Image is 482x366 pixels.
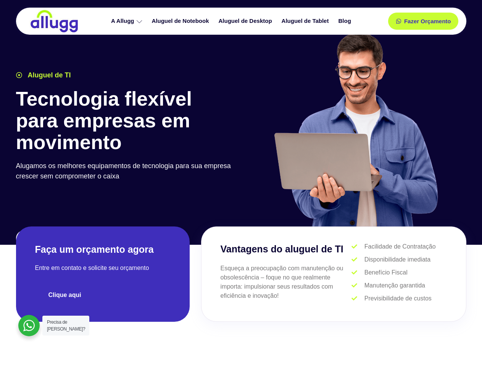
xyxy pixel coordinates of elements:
[35,263,171,273] p: Entre em contato e solicite seu orçamento
[48,292,81,298] span: Clique aqui
[107,14,148,28] a: A Allugg
[35,243,171,256] h2: Faça um orçamento agora
[29,10,79,33] img: locação de TI é Allugg
[334,14,356,28] a: Blog
[388,13,459,30] a: Fazer Orçamento
[278,14,335,28] a: Aluguel de Tablet
[16,161,237,181] p: Alugamos os melhores equipamentos de tecnologia para sua empresa crescer sem comprometer o caixa
[148,14,215,28] a: Aluguel de Notebook
[404,18,451,24] span: Fazer Orçamento
[35,286,95,305] a: Clique aqui
[221,242,352,257] h3: Vantagens do aluguel de TI
[221,264,352,300] p: Esqueça a preocupação com manutenção ou obsolescência – foque no que realmente importa: impulsion...
[363,242,436,251] span: Facilidade de Contratação
[271,32,440,226] img: aluguel de ti para startups
[363,255,430,264] span: Disponibilidade imediata
[345,268,482,366] iframe: Chat Widget
[363,268,408,277] span: Benefício Fiscal
[16,88,237,154] h1: Tecnologia flexível para empresas em movimento
[47,319,85,332] span: Precisa de [PERSON_NAME]?
[26,70,71,80] span: Aluguel de TI
[215,14,278,28] a: Aluguel de Desktop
